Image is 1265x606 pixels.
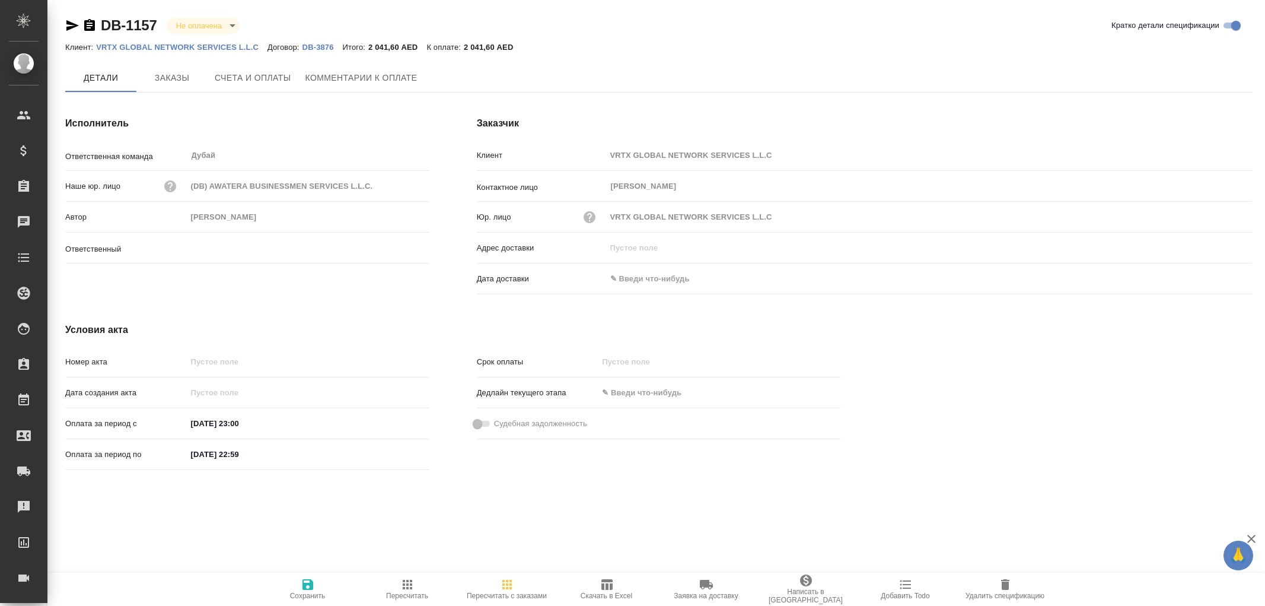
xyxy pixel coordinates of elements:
[606,239,1252,256] input: Пустое поле
[187,177,429,195] input: Пустое поле
[173,21,225,31] button: Не оплачена
[187,353,429,370] input: Пустое поле
[101,17,157,33] a: DB-1157
[302,43,343,52] p: DB-3876
[65,449,187,461] p: Оплата за период по
[477,387,598,399] p: Дедлайн текущего этапа
[1111,20,1219,31] span: Кратко детали спецификации
[606,208,1252,226] input: Пустое поле
[65,151,187,163] p: Ответственная команда
[598,353,702,370] input: Пустое поле
[606,270,710,287] input: ✎ Введи что-нибудь
[215,71,291,85] span: Счета и оплаты
[494,418,587,430] span: Судебная задолженность
[167,18,240,34] div: Не оплачена
[305,71,418,85] span: Комментарии к оплате
[477,182,606,193] p: Контактное лицо
[606,147,1252,164] input: Пустое поле
[65,180,120,192] p: Наше юр. лицо
[464,43,522,52] p: 2 041,60 AED
[477,273,606,285] p: Дата доставки
[343,43,368,52] p: Итого:
[477,116,1252,131] h4: Заказчик
[65,43,96,52] p: Клиент:
[187,415,291,432] input: ✎ Введи что-нибудь
[1223,541,1253,570] button: 🙏
[96,43,267,52] p: VRTX GLOBAL NETWORK SERVICES L.L.C
[82,18,97,33] button: Скопировать ссылку
[302,42,343,52] a: DB-3876
[65,18,79,33] button: Скопировать ссылку для ЯМессенджера
[72,71,129,85] span: Детали
[477,242,606,254] p: Адрес доставки
[65,323,840,337] h4: Условия акта
[65,116,429,131] h4: Исполнитель
[65,356,187,368] p: Номер акта
[368,43,426,52] p: 2 041,60 AED
[477,356,598,368] p: Срок оплаты
[65,211,187,223] p: Автор
[65,387,187,399] p: Дата создания акта
[598,384,702,401] input: ✎ Введи что-нибудь
[1228,543,1248,568] span: 🙏
[187,208,429,226] input: Пустое поле
[65,243,187,255] p: Ответственный
[187,446,291,463] input: ✎ Введи что-нибудь
[477,211,511,223] p: Юр. лицо
[267,43,302,52] p: Договор:
[426,43,464,52] p: К оплате:
[65,418,187,430] p: Оплата за период с
[477,150,606,161] p: Клиент
[96,42,267,52] a: VRTX GLOBAL NETWORK SERVICES L.L.C
[144,71,200,85] span: Заказы
[187,384,291,401] input: Пустое поле
[423,247,425,249] button: Open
